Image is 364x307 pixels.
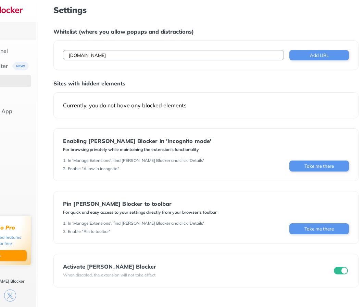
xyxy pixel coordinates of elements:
div: Enable "Allow in incognito" [68,166,119,172]
div: Sites with hidden elements [53,80,359,87]
div: 2 . [63,166,66,172]
div: Pin [PERSON_NAME] Blocker to toolbar [63,201,217,207]
div: 2 . [63,229,66,234]
div: 1 . [63,158,66,163]
div: Currently, you do not have any blocked elements [63,102,349,109]
div: Whitelist (where you allow popups and distractions) [53,28,359,35]
div: Activate [PERSON_NAME] Blocker [63,263,156,270]
div: For browsing privately while maintaining the extension's functionality [63,147,212,152]
div: When disabled, the extension will not take effect [63,272,156,278]
button: Add URL [289,50,349,60]
h1: Settings [53,5,359,14]
div: For quick and easy access to your settings directly from your browser's toolbar [63,210,217,215]
div: Enable "Pin to toolbar" [68,229,111,234]
button: Take me there [289,223,349,234]
div: In 'Manage Extensions', find [PERSON_NAME] Blocker and click 'Details' [68,221,204,226]
input: Example: twitter.com [63,50,284,60]
img: x.svg [4,290,16,302]
div: Enabling [PERSON_NAME] Blocker in 'Incognito mode' [63,138,212,144]
button: Take me there [289,161,349,172]
img: menuBanner.svg [11,62,28,70]
div: In 'Manage Extensions', find [PERSON_NAME] Blocker and click 'Details' [68,158,204,163]
div: 1 . [63,221,66,226]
